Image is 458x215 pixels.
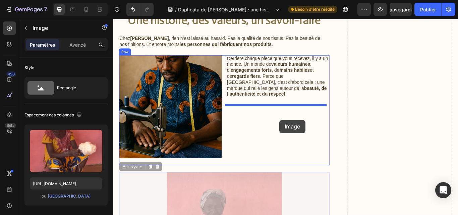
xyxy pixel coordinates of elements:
[295,7,335,12] font: Besoin d'être réédité
[33,24,48,31] font: Image
[3,3,50,16] button: 7
[126,3,154,16] div: Annuler/Rétablir
[435,182,451,198] div: Ouvrir Intercom Messenger
[44,6,47,13] font: 7
[69,42,86,48] font: Avancé
[30,130,102,172] img: image d'aperçu
[42,194,46,199] font: ou
[57,85,76,90] font: Rectangle
[48,193,91,200] button: [GEOGRAPHIC_DATA]
[48,194,91,199] font: [GEOGRAPHIC_DATA]
[175,7,177,12] font: /
[387,7,415,12] font: Sauvegarder
[414,3,442,16] button: Publier
[33,24,90,32] p: Image
[420,7,436,12] font: Publier
[8,72,15,76] font: 450
[113,19,458,215] iframe: Zone de conception
[30,42,55,48] font: Paramètres
[390,3,412,16] button: Sauvegarder
[30,177,102,190] input: https://example.com/image.jpg
[178,7,272,19] font: Duplicata de [PERSON_NAME] : une histoire de liens, de valeurs et de savoir-faire
[24,65,34,70] font: Style
[7,123,14,128] font: Bêta
[24,112,74,117] font: Espacement des colonnes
